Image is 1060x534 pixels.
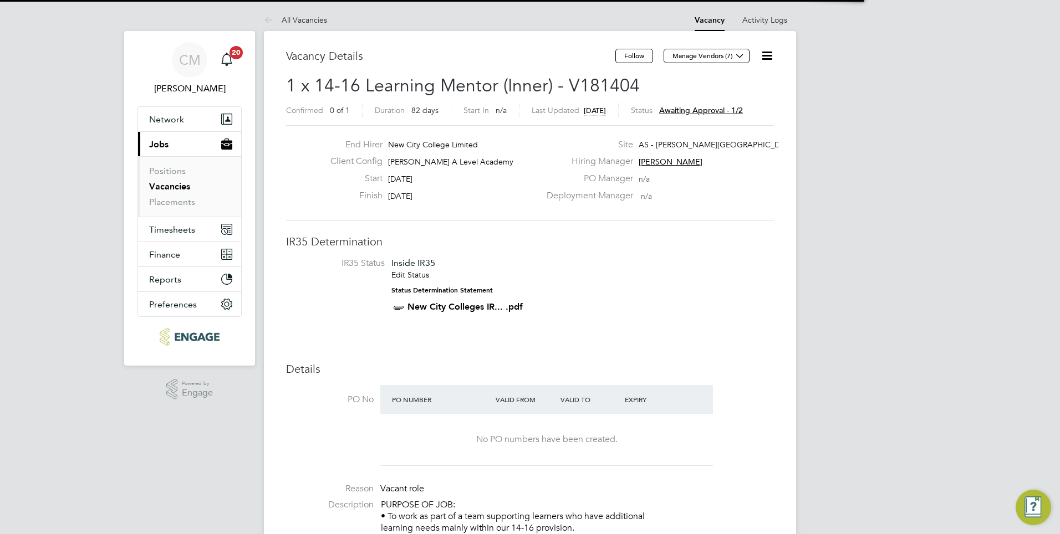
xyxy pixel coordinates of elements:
div: PO Number [389,389,493,409]
span: [DATE] [584,106,606,115]
button: Follow [615,49,653,63]
nav: Main navigation [124,31,255,366]
span: Engage [182,388,213,398]
button: Engage Resource Center [1016,490,1051,525]
span: Preferences [149,299,197,310]
label: Reason [286,483,374,495]
label: Last Updated [532,105,579,115]
label: PO No [286,394,374,405]
label: Finish [322,190,383,202]
a: CM[PERSON_NAME] [137,42,242,95]
a: Positions [149,166,186,176]
h3: IR35 Determination [286,234,774,249]
div: Valid To [558,389,623,409]
span: CM [179,53,201,67]
label: Description [286,499,374,511]
span: Network [149,114,184,125]
a: Go to home page [137,328,242,346]
div: Jobs [138,156,241,217]
strong: Status Determination Statement [391,286,493,294]
span: AS - [PERSON_NAME][GEOGRAPHIC_DATA] [639,140,797,150]
label: Confirmed [286,105,323,115]
label: IR35 Status [297,258,385,269]
div: No PO numbers have been created. [391,434,702,445]
span: [PERSON_NAME] A Level Academy [388,157,513,167]
button: Reports [138,267,241,291]
span: New City College Limited [388,140,478,150]
a: New City Colleges IR... .pdf [407,301,523,312]
span: Reports [149,274,181,285]
a: Placements [149,197,195,207]
img: ncclondon-logo-retina.png [160,328,219,346]
span: Timesheets [149,224,195,235]
button: Jobs [138,132,241,156]
a: Vacancy [695,16,725,25]
label: Hiring Manager [540,156,633,167]
span: [PERSON_NAME] [639,157,702,167]
button: Timesheets [138,217,241,242]
span: 82 days [411,105,439,115]
span: Colleen Marshall [137,82,242,95]
label: End Hirer [322,139,383,151]
span: Powered by [182,379,213,388]
a: Vacancies [149,181,190,192]
label: Site [540,139,633,151]
span: 0 of 1 [330,105,350,115]
div: Valid From [493,389,558,409]
span: n/a [496,105,507,115]
h3: Details [286,362,774,376]
span: [DATE] [388,191,412,201]
button: Finance [138,242,241,266]
a: Activity Logs [742,15,787,25]
span: 1 x 14-16 Learning Mentor (Inner) - V181404 [286,75,640,96]
a: 20 [216,42,238,78]
label: Start In [463,105,489,115]
span: n/a [641,191,652,201]
label: Duration [375,105,405,115]
button: Network [138,107,241,131]
a: Edit Status [391,270,429,280]
h3: Vacancy Details [286,49,615,63]
span: n/a [639,174,650,184]
label: Start [322,173,383,184]
button: Manage Vendors (7) [664,49,750,63]
span: Jobs [149,139,169,150]
div: Expiry [622,389,687,409]
label: Status [631,105,653,115]
span: Vacant role [380,483,424,494]
button: Preferences [138,292,241,316]
a: Powered byEngage [166,379,213,400]
span: Awaiting approval - 1/2 [659,105,743,115]
label: PO Manager [540,173,633,184]
label: Deployment Manager [540,190,633,202]
span: 20 [230,46,243,59]
label: Client Config [322,156,383,167]
span: Inside IR35 [391,258,435,268]
span: [DATE] [388,174,412,184]
a: All Vacancies [264,15,327,25]
span: Finance [149,249,180,260]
